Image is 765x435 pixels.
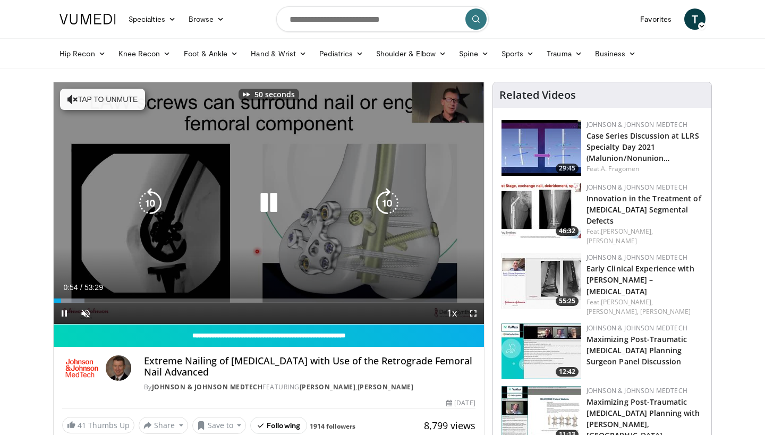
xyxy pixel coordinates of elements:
div: Feat. [586,297,703,317]
a: Johnson & Johnson MedTech [152,382,263,391]
div: Feat. [586,164,703,174]
h4: Extreme Nailing of [MEDICAL_DATA] with Use of the Retrograde Femoral Nail Advanced [144,355,475,378]
img: Johnson & Johnson MedTech [62,355,101,381]
div: Feat. [586,227,703,246]
a: Favorites [634,8,678,30]
img: 680417f9-8db9-4d12-83e7-1cce226b0ea9.150x105_q85_crop-smart_upscale.jpg [501,183,581,238]
a: Shoulder & Elbow [370,43,453,64]
a: 29:45 [501,120,581,176]
video-js: Video Player [54,82,484,325]
button: Pause [54,303,75,324]
button: Share [139,417,188,434]
a: 41 Thumbs Up [62,417,134,433]
button: Following [250,417,307,434]
a: Business [589,43,643,64]
img: Avatar [106,355,131,381]
span: 53:29 [84,283,103,292]
p: 50 seconds [254,91,295,98]
a: Maximizing Post-Traumatic [MEDICAL_DATA] Planning Surgeon Panel Discussion [586,334,687,366]
a: Browse [182,8,231,30]
div: By FEATURING , [144,382,475,392]
a: Specialties [122,8,182,30]
span: 46:32 [556,226,579,236]
a: Hand & Wrist [244,43,313,64]
input: Search topics, interventions [276,6,489,32]
a: 12:42 [501,323,581,379]
a: [PERSON_NAME] [358,382,414,391]
a: [PERSON_NAME], [601,297,653,306]
a: 1914 followers [310,422,355,431]
span: 41 [78,420,86,430]
a: Trauma [540,43,589,64]
div: [DATE] [446,398,475,408]
img: f1969ce8-01b3-4875-801a-5adda07d723a.150x105_q85_crop-smart_upscale.jpg [501,323,581,379]
a: [PERSON_NAME], [586,307,639,316]
a: Johnson & Johnson MedTech [586,120,687,129]
img: 7a0c1574-0822-442f-b7dd-0b35ae7f75a9.150x105_q85_crop-smart_upscale.jpg [501,120,581,176]
a: Case Series Discussion at LLRS Specialty Day 2021 (Malunion/Nonunion… [586,131,699,163]
span: / [80,283,82,292]
a: Innovation in the Treatment of [MEDICAL_DATA] Segmental Defects [586,193,701,226]
a: [PERSON_NAME] [640,307,691,316]
img: a1fe6fe8-dbe8-4212-b91c-cd16a0105dfe.150x105_q85_crop-smart_upscale.jpg [501,253,581,309]
button: Save to [192,417,246,434]
a: Spine [453,43,495,64]
h4: Related Videos [499,89,576,101]
button: Tap to unmute [60,89,145,110]
a: 55:25 [501,253,581,309]
a: Sports [495,43,541,64]
a: Hip Recon [53,43,112,64]
a: 46:32 [501,183,581,238]
span: 12:42 [556,367,579,377]
a: Johnson & Johnson MedTech [586,253,687,262]
button: Unmute [75,303,96,324]
a: Johnson & Johnson MedTech [586,386,687,395]
a: Early Clinical Experience with [PERSON_NAME] – [MEDICAL_DATA] [586,263,694,296]
div: Progress Bar [54,298,484,303]
a: Johnson & Johnson MedTech [586,323,687,332]
span: 0:54 [63,283,78,292]
a: A. Fragomen [601,164,639,173]
span: 55:25 [556,296,579,306]
span: 29:45 [556,164,579,173]
a: Foot & Ankle [177,43,245,64]
a: [PERSON_NAME], [601,227,653,236]
button: Playback Rate [441,303,463,324]
a: [PERSON_NAME] [586,236,637,245]
a: Pediatrics [313,43,370,64]
span: 8,799 views [424,419,475,432]
a: [PERSON_NAME] [300,382,356,391]
a: Johnson & Johnson MedTech [586,183,687,192]
img: VuMedi Logo [59,14,116,24]
button: Fullscreen [463,303,484,324]
a: Knee Recon [112,43,177,64]
a: T [684,8,705,30]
